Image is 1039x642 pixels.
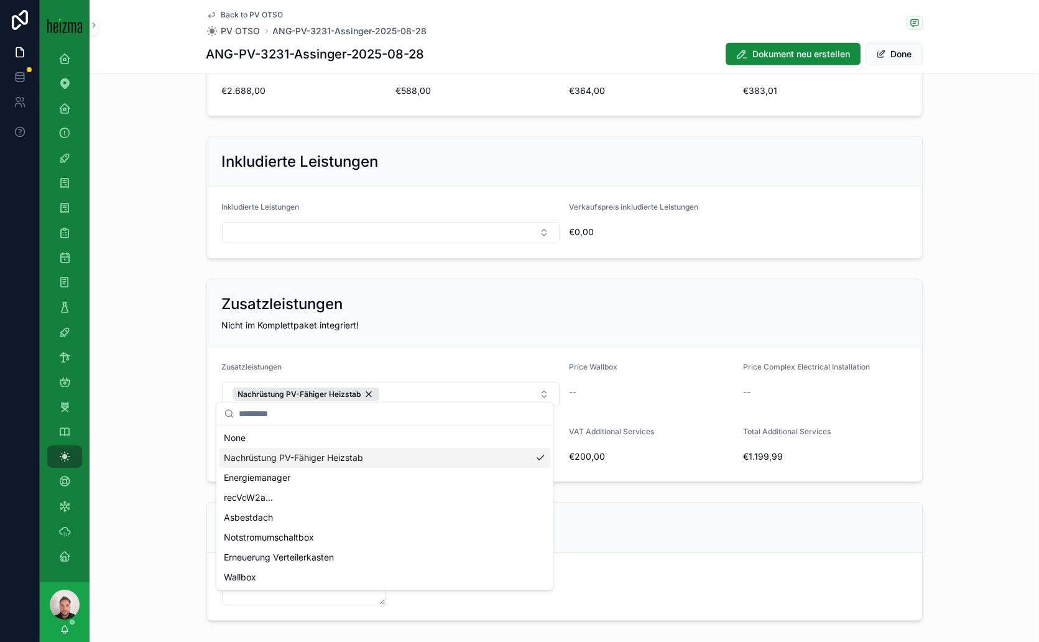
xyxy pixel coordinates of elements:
span: Nachrüstung PV-Fähiger Heizstab [224,452,363,464]
a: ANG-PV-3231-Assinger-2025-08-28 [273,25,427,37]
span: Wallbox [224,571,256,584]
span: Verkaufspreis inkludierte Leistungen [570,202,699,212]
span: Total Additional Services [743,427,831,436]
div: Suggestions [216,426,553,590]
span: Zusatzleistungen [222,362,282,371]
div: None [219,428,550,448]
h2: Inkludierte Leistungen [222,152,379,172]
span: Nachrüstung PV-Fähiger Heizstab [238,389,361,399]
span: Notstromumschaltbox [224,531,314,544]
span: €364,00 [570,85,734,97]
span: €2.688,00 [222,85,386,97]
span: PV OTSO [221,25,261,37]
h1: ANG-PV-3231-Assinger-2025-08-28 [206,45,425,63]
button: Done [866,43,923,65]
h2: Zusatzleistungen [222,294,343,314]
span: €588,00 [395,85,560,97]
span: -- [570,386,577,398]
button: Select Button [222,222,560,243]
span: €1.199,99 [743,450,907,463]
span: Inkludierte Leistungen [222,202,300,212]
a: Back to PV OTSO [206,10,284,20]
span: Back to PV OTSO [221,10,284,20]
button: Dokument neu erstellen [726,43,861,65]
span: Asbestdach [224,511,273,524]
div: scrollable content [40,50,90,582]
a: PV OTSO [206,25,261,37]
button: Unselect 11 [233,388,379,401]
span: Erneuerung Verteilerkasten [224,551,334,564]
span: -- [743,386,750,398]
span: €200,00 [570,450,734,463]
img: App logo [47,17,82,33]
span: VAT Additional Services [570,427,655,436]
span: Price Wallbox [570,362,618,371]
span: Dokument neu erstellen [753,48,851,60]
span: recVcW2a... [224,491,273,504]
span: Nicht im Komplettpaket integriert! [222,320,359,330]
span: €383,01 [743,85,907,97]
span: Energiemanager [224,472,290,484]
span: Price Complex Electrical Installation [743,362,870,371]
button: Select Button [222,382,560,407]
span: €0,00 [570,226,734,238]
